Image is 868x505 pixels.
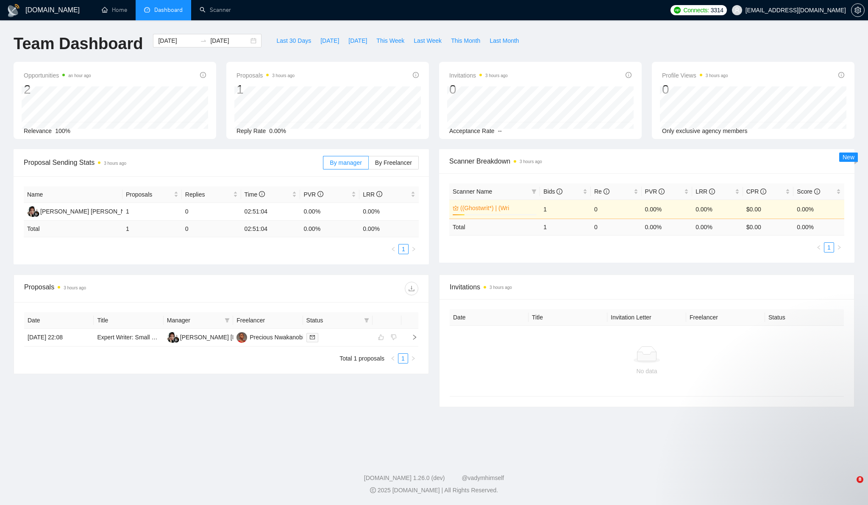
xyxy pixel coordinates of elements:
[236,332,247,343] img: PN
[364,318,369,323] span: filter
[674,7,681,14] img: upwork-logo.png
[529,309,607,326] th: Title
[185,190,231,199] span: Replies
[391,247,396,252] span: left
[388,353,398,363] button: left
[97,334,289,341] a: Expert Writer: Small Farm Multi-Species Livestock Ebook (15-25K words)
[167,333,279,340] a: AA[PERSON_NAME] [PERSON_NAME]
[662,81,728,97] div: 0
[339,353,384,363] li: Total 1 proposals
[182,203,241,221] td: 0
[300,203,359,221] td: 0.00%
[645,188,665,195] span: PVR
[399,244,408,254] a: 1
[686,309,765,326] th: Freelancer
[449,70,508,80] span: Invitations
[409,244,419,254] li: Next Page
[306,316,361,325] span: Status
[24,81,91,97] div: 2
[450,282,844,292] span: Invitations
[409,34,446,47] button: Last Week
[363,191,382,198] span: LRR
[409,244,419,254] button: right
[122,186,182,203] th: Proposals
[102,6,127,14] a: homeHome
[24,282,221,295] div: Proposals
[362,314,371,327] span: filter
[359,203,419,221] td: 0.00%
[24,312,94,329] th: Date
[259,191,265,197] span: info-circle
[540,219,591,235] td: 1
[200,72,206,78] span: info-circle
[450,309,529,326] th: Date
[104,161,126,166] time: 3 hours ago
[300,221,359,237] td: 0.00 %
[200,6,231,14] a: searchScanner
[411,247,416,252] span: right
[154,6,183,14] span: Dashboard
[797,188,820,195] span: Score
[520,159,542,164] time: 3 hours ago
[398,244,409,254] li: 1
[462,474,504,481] a: @vadymhimself
[837,245,842,250] span: right
[706,73,728,78] time: 3 hours ago
[760,189,766,194] span: info-circle
[814,242,824,252] li: Previous Page
[485,73,508,78] time: 3 hours ago
[793,200,844,219] td: 0.00%
[233,312,303,329] th: Freelancer
[344,34,372,47] button: [DATE]
[498,128,502,134] span: --
[456,366,837,376] div: No data
[236,81,295,97] div: 1
[303,191,323,198] span: PVR
[857,476,863,483] span: 8
[449,156,844,166] span: Scanner Breakdown
[375,159,412,166] span: By Freelancer
[398,353,408,363] li: 1
[851,7,865,14] a: setting
[27,208,139,214] a: AA[PERSON_NAME] [PERSON_NAME]
[236,333,304,340] a: PNPrecious Nwakanobi
[453,188,492,195] span: Scanner Name
[642,200,693,219] td: 0.00%
[276,36,311,45] span: Last 30 Days
[490,36,519,45] span: Last Month
[241,221,300,237] td: 02:51:04
[626,72,632,78] span: info-circle
[540,200,591,219] td: 1
[449,128,495,134] span: Acceptance Rate
[24,128,52,134] span: Relevance
[692,219,743,235] td: 0.00 %
[330,159,362,166] span: By manager
[64,286,86,290] time: 3 hours ago
[364,474,445,481] a: [DOMAIN_NAME] 1.26.0 (dev)
[446,34,485,47] button: This Month
[14,34,143,54] h1: Team Dashboard
[591,219,642,235] td: 0
[711,6,723,15] span: 3314
[765,309,844,326] th: Status
[144,7,150,13] span: dashboard
[348,36,367,45] span: [DATE]
[167,332,178,343] img: AA
[449,81,508,97] div: 0
[814,189,820,194] span: info-circle
[662,128,748,134] span: Only exclusive agency members
[200,37,207,44] span: to
[24,70,91,80] span: Opportunities
[408,353,418,363] li: Next Page
[320,36,339,45] span: [DATE]
[743,200,794,219] td: $0.00
[245,191,265,198] span: Time
[182,186,241,203] th: Replies
[834,242,844,252] button: right
[405,285,418,292] span: download
[591,200,642,219] td: 0
[241,203,300,221] td: 02:51:04
[359,221,419,237] td: 0.00 %
[683,6,709,15] span: Connects:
